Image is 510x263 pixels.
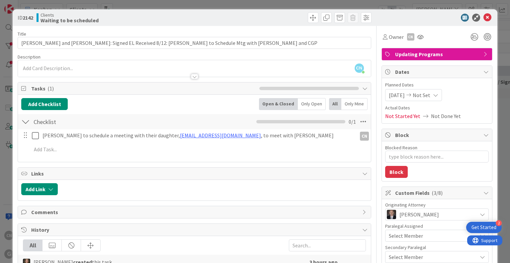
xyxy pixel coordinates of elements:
img: BG [387,210,396,219]
input: type card name here... [18,37,371,49]
span: Dates [395,68,480,76]
span: Comments [31,208,359,216]
span: Clients [41,12,99,18]
input: Search... [289,239,366,251]
span: [DATE] [389,91,405,99]
button: Add Checklist [21,98,68,110]
span: Support [14,1,30,9]
div: Open & Closed [259,98,298,110]
div: All [329,98,341,110]
div: Paralegal Assigned [385,224,489,228]
div: CN [407,33,414,41]
label: Title [18,31,26,37]
label: Blocked Reason [385,145,417,151]
span: History [31,226,359,234]
span: 0 / 1 [349,118,356,126]
div: Only Open [298,98,326,110]
div: 2 [496,220,502,226]
span: [PERSON_NAME] [399,210,439,218]
span: Custom Fields [395,189,480,197]
div: Originating Attorney [385,202,489,207]
span: Not Set [413,91,430,99]
div: Secondary Paralegal [385,245,489,250]
p: [PERSON_NAME] to schedule a meeting with their daughter, , to meet with [PERSON_NAME] [42,132,354,139]
span: ( 1 ) [47,85,54,92]
button: Block [385,166,408,178]
span: Select Member [389,232,423,240]
span: Tasks [31,84,256,92]
div: Open Get Started checklist, remaining modules: 2 [466,222,502,233]
div: CN [360,132,369,141]
span: CN [355,64,364,73]
div: All [23,240,42,251]
div: Only Mine [341,98,368,110]
div: Get Started [471,224,496,231]
input: Add Checklist... [31,116,181,128]
span: ( 3/8 ) [432,190,443,196]
a: [EMAIL_ADDRESS][DOMAIN_NAME] [180,132,261,139]
span: Updating Programs [395,50,480,58]
span: Owner [389,33,404,41]
span: Not Started Yet [385,112,420,120]
button: Add Link [21,183,58,195]
span: Block [395,131,480,139]
span: Links [31,170,359,178]
span: ID [18,14,33,22]
span: Planned Dates [385,81,489,88]
span: Not Done Yet [431,112,461,120]
span: Description [18,54,41,60]
b: 2142 [23,14,33,21]
span: Actual Dates [385,104,489,111]
span: Select Member [389,253,423,261]
b: Waiting to be scheduled [41,18,99,23]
